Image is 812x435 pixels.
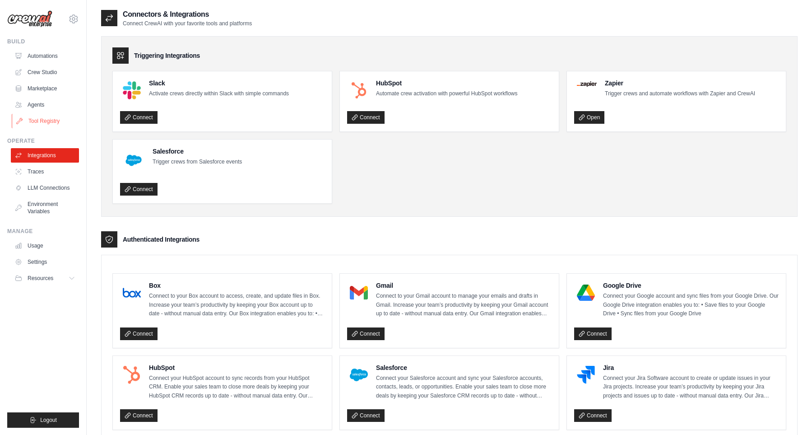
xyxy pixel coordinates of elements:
h2: Connectors & Integrations [123,9,252,20]
p: Automate crew activation with powerful HubSpot workflows [376,89,517,98]
a: Open [574,111,604,124]
a: Environment Variables [11,197,79,219]
a: Connect [120,183,158,196]
h3: Triggering Integrations [134,51,200,60]
p: Connect CrewAI with your favorite tools and platforms [123,20,252,27]
img: Salesforce Logo [123,150,144,171]
a: Connect [120,409,158,422]
div: Build [7,38,79,45]
p: Connect your Jira Software account to create or update issues in your Jira projects. Increase you... [603,374,779,401]
img: HubSpot Logo [123,366,141,384]
h4: Gmail [376,281,552,290]
a: Crew Studio [11,65,79,80]
a: Usage [11,239,79,253]
a: Tool Registry [12,114,80,128]
img: Zapier Logo [577,81,597,87]
h4: Slack [149,79,289,88]
h3: Authenticated Integrations [123,235,200,244]
img: Box Logo [123,284,141,302]
h4: HubSpot [149,363,325,372]
h4: Jira [603,363,779,372]
p: Connect your Salesforce account and sync your Salesforce accounts, contacts, leads, or opportunit... [376,374,552,401]
a: Connect [120,111,158,124]
a: Connect [120,327,158,340]
img: Salesforce Logo [350,366,368,384]
p: Connect to your Box account to access, create, and update files in Box. Increase your team’s prod... [149,292,325,318]
h4: Salesforce [153,147,242,156]
a: Connect [347,327,385,340]
a: Agents [11,98,79,112]
p: Trigger crews from Salesforce events [153,158,242,167]
a: Automations [11,49,79,63]
img: Slack Logo [123,81,141,99]
a: Marketplace [11,81,79,96]
a: Integrations [11,148,79,163]
a: Connect [347,111,385,124]
div: Operate [7,137,79,145]
p: Connect your HubSpot account to sync records from your HubSpot CRM. Enable your sales team to clo... [149,374,325,401]
img: HubSpot Logo [350,81,368,99]
h4: HubSpot [376,79,517,88]
a: LLM Connections [11,181,79,195]
span: Logout [40,416,57,424]
a: Connect [574,327,612,340]
div: Manage [7,228,79,235]
a: Traces [11,164,79,179]
h4: Box [149,281,325,290]
h4: Google Drive [603,281,779,290]
p: Connect your Google account and sync files from your Google Drive. Our Google Drive integration e... [603,292,779,318]
a: Settings [11,255,79,269]
a: Connect [574,409,612,422]
img: Google Drive Logo [577,284,595,302]
img: Gmail Logo [350,284,368,302]
p: Activate crews directly within Slack with simple commands [149,89,289,98]
img: Logo [7,10,52,28]
h4: Salesforce [376,363,552,372]
h4: Zapier [605,79,755,88]
p: Connect to your Gmail account to manage your emails and drafts in Gmail. Increase your team’s pro... [376,292,552,318]
span: Resources [28,275,53,282]
a: Connect [347,409,385,422]
button: Logout [7,412,79,428]
img: Jira Logo [577,366,595,384]
p: Trigger crews and automate workflows with Zapier and CrewAI [605,89,755,98]
button: Resources [11,271,79,285]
